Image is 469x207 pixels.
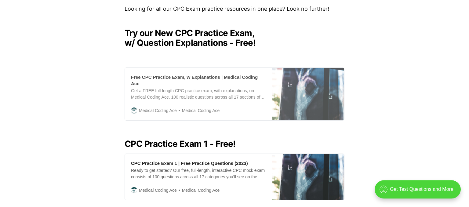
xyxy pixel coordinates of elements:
[125,28,344,48] h2: Try our New CPC Practice Exam, w/ Question Explanations - Free!
[139,187,177,194] span: Medical Coding Ace
[131,160,248,166] div: CPC Practice Exam 1 | Free Practice Questions (2023)
[131,167,266,180] div: Ready to get started? Our free, full-length, interactive CPC mock exam consists of 100 questions ...
[125,154,344,200] a: CPC Practice Exam 1 | Free Practice Questions (2023)Ready to get started? Our free, full-length, ...
[125,5,344,13] p: Looking for all our CPC Exam practice resources in one place? Look no further!
[139,107,177,114] span: Medical Coding Ace
[369,177,469,207] iframe: portal-trigger
[177,187,220,194] span: Medical Coding Ace
[131,88,266,100] div: Get a FREE full-length CPC practice exam, with explanations, on Medical Coding Ace. 100 realistic...
[125,67,344,121] a: Free CPC Practice Exam, w Explanations | Medical Coding AceGet a FREE full-length CPC practice ex...
[177,107,220,114] span: Medical Coding Ace
[131,74,266,87] div: Free CPC Practice Exam, w Explanations | Medical Coding Ace
[125,139,344,149] h2: CPC Practice Exam 1 - Free!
